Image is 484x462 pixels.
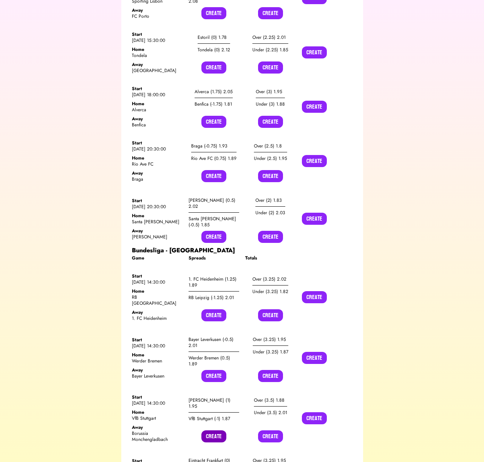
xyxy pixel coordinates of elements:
div: Over (3.25) 2.02 [252,273,288,285]
div: Over (2.5) 1.8 [254,140,287,152]
div: Under (2.5) 1.95 [254,152,287,164]
button: Create [201,430,226,442]
div: Over (3) 1.95 [256,86,285,98]
button: Create [201,309,226,321]
button: Create [201,116,226,128]
div: Under (2.25) 1.85 [252,44,288,56]
div: Start [132,273,182,279]
div: Away [132,424,182,430]
div: Start [132,31,182,37]
div: Home [132,288,182,294]
button: Create [201,170,226,182]
div: Home [132,46,182,52]
div: Away [132,170,182,176]
div: Totals [245,255,296,261]
div: Over (2.25) 2.01 [252,31,288,44]
div: 1. FC Heidenheim (1.25) 1.89 [189,273,239,292]
div: Away [132,61,182,68]
button: Create [258,370,283,382]
button: Create [302,101,327,113]
div: Alverca (1.75) 2.05 [195,86,233,98]
div: Werder Bremen [132,358,182,364]
div: Away [132,309,182,315]
div: Home [132,155,182,161]
div: [PERSON_NAME] (1) 1.95 [189,394,239,413]
div: Under (3.5) 2.01 [254,407,287,419]
div: Braga (-0.75) 1.93 [191,140,237,152]
div: Spreads [189,255,239,261]
div: [DATE] 20:30:00 [132,204,182,210]
div: Estoril (0) 1.78 [198,31,230,44]
div: Under (3.25) 1.87 [253,346,288,358]
div: [DATE] 18:00:00 [132,92,182,98]
div: Bayer Leverkusen (-0.5) 2.01 [189,333,239,352]
div: Home [132,352,182,358]
button: Create [201,370,226,382]
div: Benfica (-1.75) 1.81 [195,98,233,110]
button: Create [302,46,327,58]
div: Benfica [132,122,182,128]
button: Create [302,155,327,167]
div: VfB Stuttgart [132,415,182,421]
div: [DATE] 14:30:00 [132,400,182,406]
div: Start [132,394,182,400]
div: Alverca [132,107,182,113]
div: Bundesliga - [GEOGRAPHIC_DATA] [132,246,353,255]
div: Start [132,198,182,204]
div: [DATE] 20:30:00 [132,146,182,152]
div: [PERSON_NAME] [132,234,182,240]
div: [DATE] 14:30:00 [132,279,182,285]
div: VfB Stuttgart (-1) 1.87 [189,413,239,425]
button: Create [302,291,327,303]
button: Create [201,61,226,74]
div: RB [GEOGRAPHIC_DATA] [132,294,182,306]
div: Under (3.25) 1.82 [252,285,288,298]
div: Tondela (0) 2.12 [198,44,230,56]
div: Santa [PERSON_NAME] [132,219,182,225]
div: Bayer Leverkusen [132,373,182,379]
div: Over (3.25) 1.95 [253,333,288,346]
div: Under (2) 2.03 [255,207,285,219]
div: Start [132,140,182,146]
div: Rio Ave FC [132,161,182,167]
div: Braga [132,176,182,182]
button: Create [302,213,327,225]
div: [DATE] 14:30:00 [132,343,182,349]
button: Create [302,412,327,424]
button: Create [258,61,283,74]
div: Game [132,255,182,261]
div: [PERSON_NAME] (0.5) 2.02 [189,194,239,213]
button: Create [258,309,283,321]
button: Create [302,352,327,364]
div: Rio Ave FC (0.75) 1.89 [191,152,237,164]
button: Create [258,7,283,19]
div: [DATE] 15:30:00 [132,37,182,43]
div: Away [132,228,182,234]
div: Under (3) 1.88 [256,98,285,110]
div: RB Leipzig (-1.25) 2.01 [189,292,239,304]
div: FC Porto [132,13,182,19]
button: Create [201,231,226,243]
div: Over (2) 1.83 [255,194,285,207]
div: Borussia Monchengladbach [132,430,182,442]
div: Start [132,337,182,343]
div: Start [132,86,182,92]
div: Away [132,367,182,373]
div: [GEOGRAPHIC_DATA] [132,68,182,74]
div: Away [132,7,182,13]
div: Over (3.5) 1.88 [254,394,287,407]
div: Santa [PERSON_NAME] (-0.5) 1.85 [189,213,239,231]
button: Create [201,7,226,19]
button: Create [258,231,283,243]
button: Create [258,430,283,442]
button: Create [258,116,283,128]
div: 1. FC Heidenheim [132,315,182,321]
div: Home [132,101,182,107]
div: Tondela [132,52,182,58]
div: Home [132,409,182,415]
div: Werder Bremen (0.5) 1.89 [189,352,239,370]
button: Create [258,170,283,182]
div: Home [132,213,182,219]
div: Away [132,116,182,122]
